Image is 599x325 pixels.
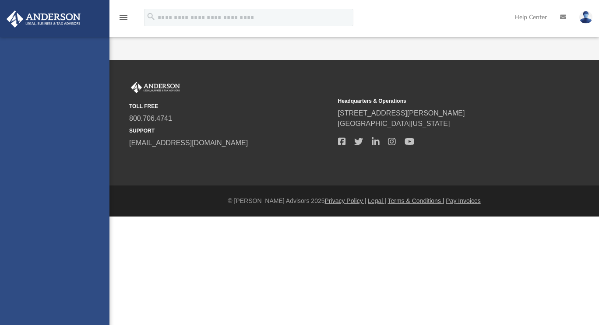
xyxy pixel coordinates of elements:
a: Legal | [368,197,386,204]
i: menu [118,12,129,23]
a: [EMAIL_ADDRESS][DOMAIN_NAME] [129,139,248,147]
i: search [146,12,156,21]
small: Headquarters & Operations [338,97,541,105]
img: Anderson Advisors Platinum Portal [129,82,182,93]
a: Pay Invoices [446,197,480,204]
small: TOLL FREE [129,102,332,110]
a: [GEOGRAPHIC_DATA][US_STATE] [338,120,450,127]
a: [STREET_ADDRESS][PERSON_NAME] [338,109,465,117]
small: SUPPORT [129,127,332,135]
img: Anderson Advisors Platinum Portal [4,10,83,28]
a: 800.706.4741 [129,115,172,122]
a: Terms & Conditions | [388,197,444,204]
a: menu [118,17,129,23]
div: © [PERSON_NAME] Advisors 2025 [109,196,599,206]
a: Privacy Policy | [325,197,366,204]
img: User Pic [579,11,592,24]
